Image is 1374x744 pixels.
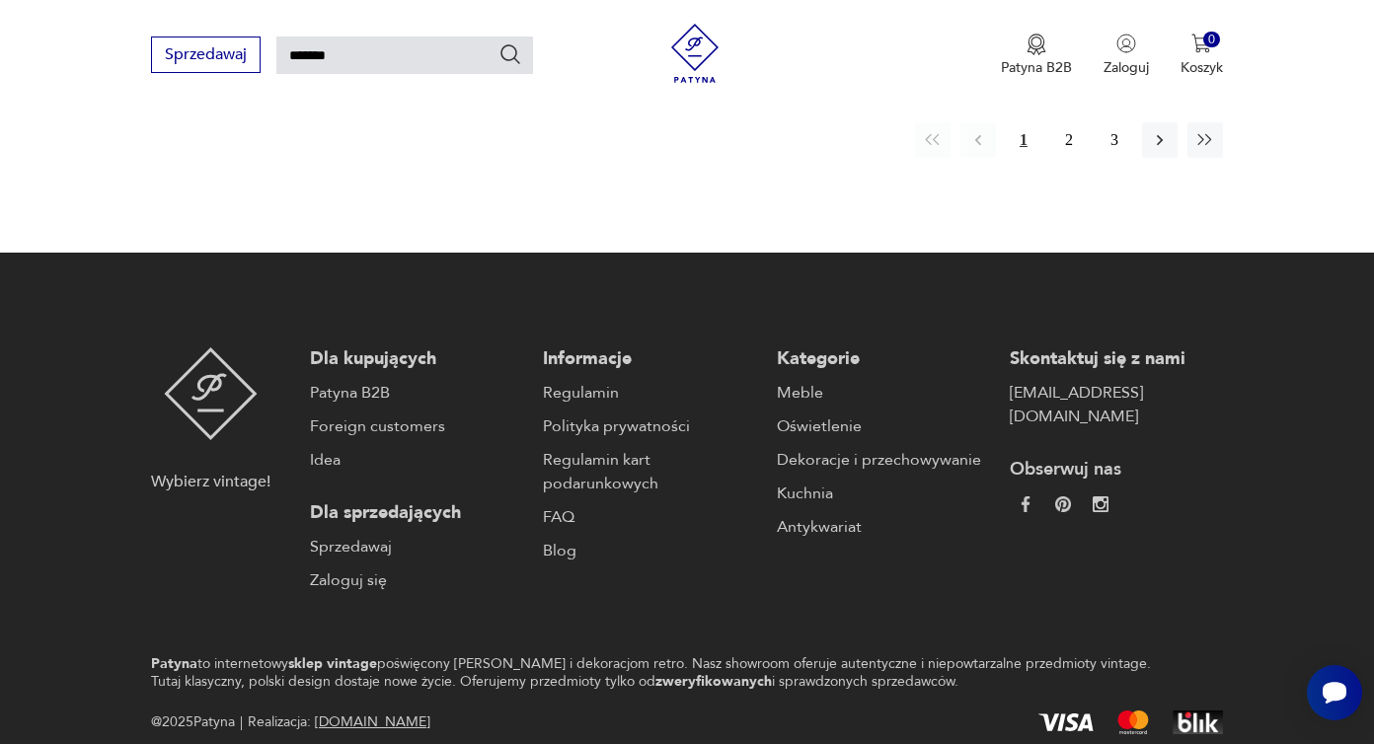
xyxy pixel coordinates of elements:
[1010,347,1223,371] p: Skontaktuj się z nami
[1001,58,1072,77] p: Patyna B2B
[777,515,990,539] a: Antykwariat
[1097,122,1132,158] button: 3
[1181,34,1223,77] button: 0Koszyk
[1027,34,1046,55] img: Ikona medalu
[1203,32,1220,48] div: 0
[248,710,430,734] span: Realizacja:
[151,470,270,493] p: Wybierz vintage!
[310,535,523,558] a: Sprzedawaj
[151,49,261,63] a: Sprzedawaj
[151,37,261,73] button: Sprzedawaj
[1116,34,1136,53] img: Ikonka użytkownika
[655,672,772,691] strong: zweryfikowanych
[1117,710,1149,734] img: Mastercard
[498,42,522,66] button: Szukaj
[310,347,523,371] p: Dla kupujących
[1051,122,1087,158] button: 2
[1307,665,1362,720] iframe: Smartsupp widget button
[1001,34,1072,77] button: Patyna B2B
[1104,34,1149,77] button: Zaloguj
[777,414,990,438] a: Oświetlenie
[1001,34,1072,77] a: Ikona medaluPatyna B2B
[1018,496,1033,512] img: da9060093f698e4c3cedc1453eec5031.webp
[151,655,1154,691] p: to internetowy poświęcony [PERSON_NAME] i dekoracjom retro. Nasz showroom oferuje autentyczne i n...
[310,568,523,592] a: Zaloguj się
[1181,58,1223,77] p: Koszyk
[288,654,377,673] strong: sklep vintage
[310,381,523,405] a: Patyna B2B
[777,482,990,505] a: Kuchnia
[164,347,258,440] img: Patyna - sklep z meblami i dekoracjami vintage
[665,24,725,83] img: Patyna - sklep z meblami i dekoracjami vintage
[310,501,523,525] p: Dla sprzedających
[543,448,756,495] a: Regulamin kart podarunkowych
[1191,34,1211,53] img: Ikona koszyka
[1038,713,1094,731] img: Visa
[1010,381,1223,428] a: [EMAIL_ADDRESS][DOMAIN_NAME]
[151,710,235,734] span: @ 2025 Patyna
[240,710,243,734] div: |
[1006,122,1041,158] button: 1
[777,347,990,371] p: Kategorie
[543,347,756,371] p: Informacje
[1055,496,1071,512] img: 37d27d81a828e637adc9f9cb2e3d3a8a.webp
[543,505,756,529] a: FAQ
[1010,458,1223,482] p: Obserwuj nas
[543,414,756,438] a: Polityka prywatności
[1093,496,1108,512] img: c2fd9cf7f39615d9d6839a72ae8e59e5.webp
[543,539,756,562] a: Blog
[151,654,197,673] strong: Patyna
[1173,710,1223,734] img: BLIK
[315,712,430,731] a: [DOMAIN_NAME]
[310,414,523,438] a: Foreign customers
[777,448,990,472] a: Dekoracje i przechowywanie
[777,381,990,405] a: Meble
[310,448,523,472] a: Idea
[1104,58,1149,77] p: Zaloguj
[543,381,756,405] a: Regulamin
